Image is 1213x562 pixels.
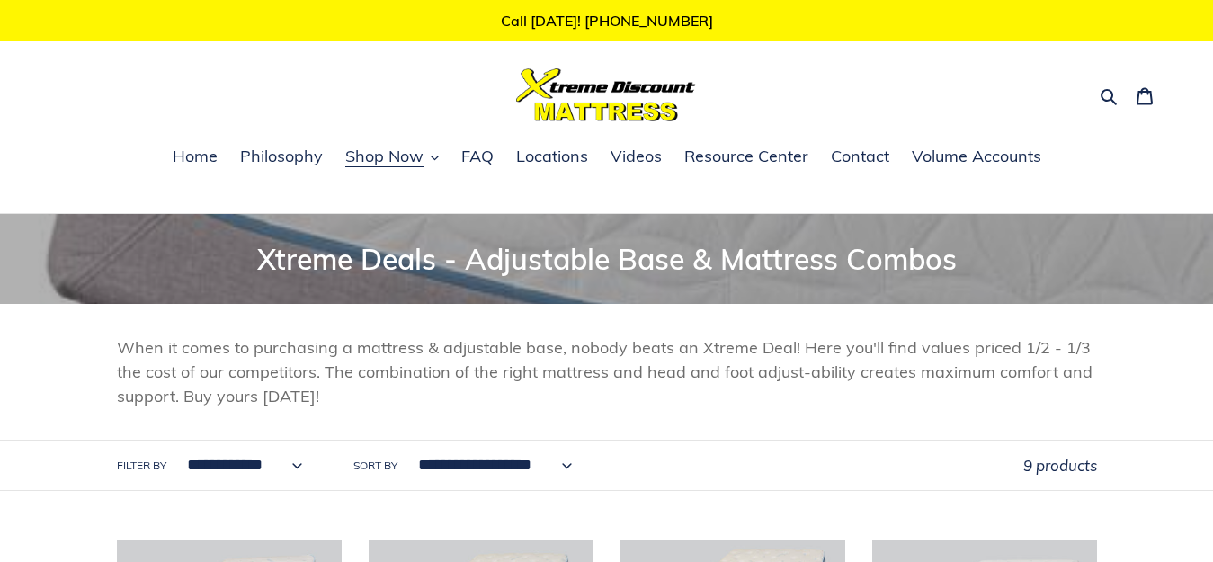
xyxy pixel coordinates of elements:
label: Sort by [353,458,397,474]
span: 9 products [1023,456,1097,475]
a: Locations [507,144,597,171]
span: Xtreme Deals - Adjustable Base & Mattress Combos [257,241,957,277]
button: Shop Now [336,144,448,171]
label: Filter by [117,458,166,474]
a: Philosophy [231,144,332,171]
span: FAQ [461,146,494,167]
span: Home [173,146,218,167]
span: Resource Center [684,146,808,167]
span: Shop Now [345,146,424,167]
span: Philosophy [240,146,323,167]
span: Locations [516,146,588,167]
a: Resource Center [675,144,817,171]
a: Contact [822,144,898,171]
a: Home [164,144,227,171]
span: Volume Accounts [912,146,1041,167]
p: When it comes to purchasing a mattress & adjustable base, nobody beats an Xtreme Deal! Here you'l... [117,335,1097,408]
a: Videos [602,144,671,171]
span: Videos [611,146,662,167]
span: Contact [831,146,889,167]
a: Volume Accounts [903,144,1050,171]
img: Xtreme Discount Mattress [516,68,696,121]
a: FAQ [452,144,503,171]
